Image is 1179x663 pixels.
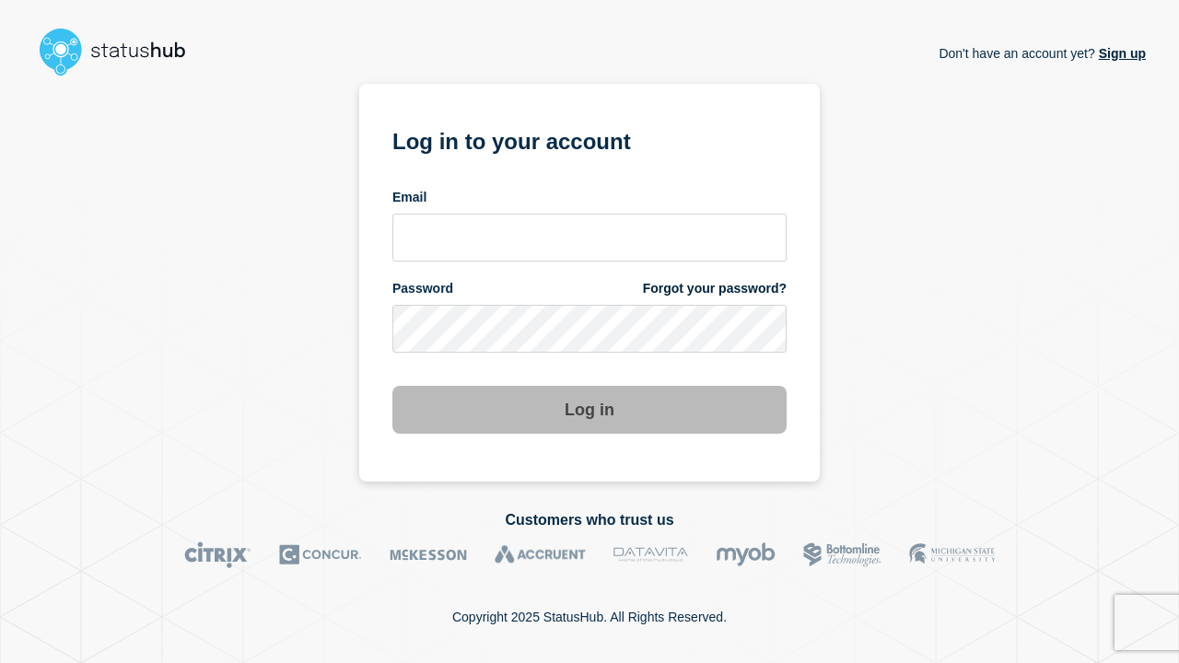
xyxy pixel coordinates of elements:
[390,541,467,568] img: McKesson logo
[909,541,995,568] img: MSU logo
[643,280,787,297] a: Forgot your password?
[184,541,251,568] img: Citrix logo
[279,541,362,568] img: Concur logo
[392,214,787,262] input: email input
[803,541,881,568] img: Bottomline logo
[716,541,776,568] img: myob logo
[392,386,787,434] button: Log in
[452,610,727,624] p: Copyright 2025 StatusHub. All Rights Reserved.
[33,22,208,81] img: StatusHub logo
[1095,46,1146,61] a: Sign up
[392,305,787,353] input: password input
[495,541,586,568] img: Accruent logo
[613,541,688,568] img: DataVita logo
[939,31,1146,76] p: Don't have an account yet?
[33,512,1146,529] h2: Customers who trust us
[392,280,453,297] span: Password
[392,189,426,206] span: Email
[392,122,787,157] h1: Log in to your account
